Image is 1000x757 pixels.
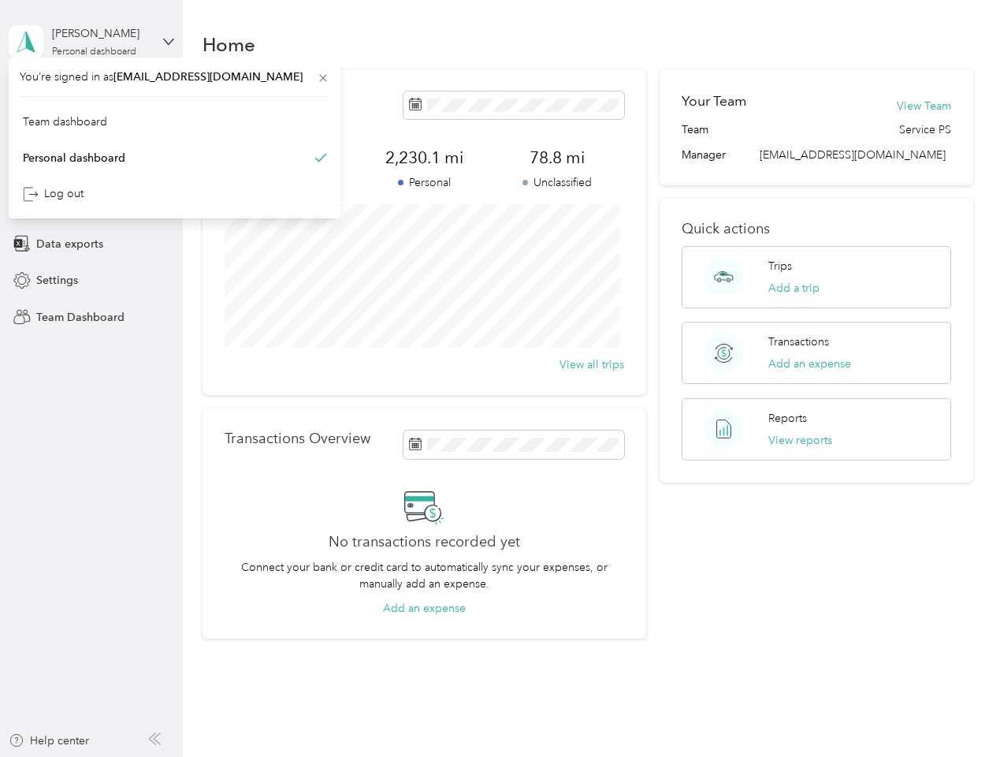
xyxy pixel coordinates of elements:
div: Log out [23,185,84,202]
span: [EMAIL_ADDRESS][DOMAIN_NAME] [113,70,303,84]
div: Personal dashboard [52,47,136,57]
h2: Your Team [682,91,746,111]
p: Transactions Overview [225,431,370,447]
div: Personal dashboard [23,149,125,166]
p: Transactions [768,334,829,350]
div: Team dashboard [23,114,107,130]
span: Settings [36,272,78,289]
button: Add an expense [383,600,466,617]
div: [PERSON_NAME] [52,25,151,42]
button: View Team [897,98,951,114]
button: View all trips [559,356,624,373]
p: Quick actions [682,221,950,237]
span: Manager [682,147,726,163]
p: Personal [358,174,491,191]
button: Help center [9,733,89,749]
p: Unclassified [491,174,624,191]
p: Connect your bank or credit card to automatically sync your expenses, or manually add an expense. [225,559,624,592]
span: Team [682,121,708,138]
span: Team Dashboard [36,309,125,326]
button: View reports [768,432,832,449]
h2: No transactions recorded yet [329,534,520,550]
span: You’re signed in as [20,69,329,85]
span: Data exports [36,236,103,252]
p: Reports [768,410,807,427]
span: 78.8 mi [491,147,624,169]
span: Service PS [899,121,951,138]
button: Add an expense [768,356,851,372]
iframe: Everlance-gr Chat Button Frame [912,669,1000,757]
button: Add a trip [768,280,820,296]
span: 2,230.1 mi [358,147,491,169]
h1: Home [203,36,255,53]
span: [EMAIL_ADDRESS][DOMAIN_NAME] [760,148,946,162]
p: Trips [768,258,792,274]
